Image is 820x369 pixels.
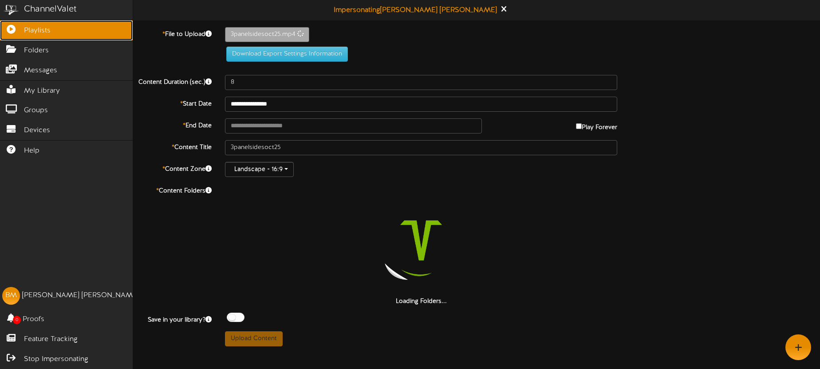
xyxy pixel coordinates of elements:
span: My Library [24,86,60,96]
button: Landscape - 16:9 [225,162,294,177]
span: Proofs [23,314,44,325]
label: Play Forever [576,118,617,132]
div: ChannelValet [24,3,77,16]
span: 0 [13,316,21,324]
span: Devices [24,126,50,136]
span: Stop Impersonating [24,354,88,365]
span: Folders [24,46,49,56]
span: Messages [24,66,57,76]
div: BM [2,287,20,305]
a: Download Export Settings Information [222,51,348,57]
span: Feature Tracking [24,334,78,345]
input: Play Forever [576,123,582,129]
span: Groups [24,106,48,116]
button: Download Export Settings Information [226,47,348,62]
div: [PERSON_NAME] [PERSON_NAME] [22,290,139,301]
input: Title of this Content [225,140,617,155]
span: Playlists [24,26,51,36]
strong: Loading Folders... [396,298,447,305]
span: Help [24,146,39,156]
img: loading-spinner-2.png [364,184,478,297]
button: Upload Content [225,331,283,346]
